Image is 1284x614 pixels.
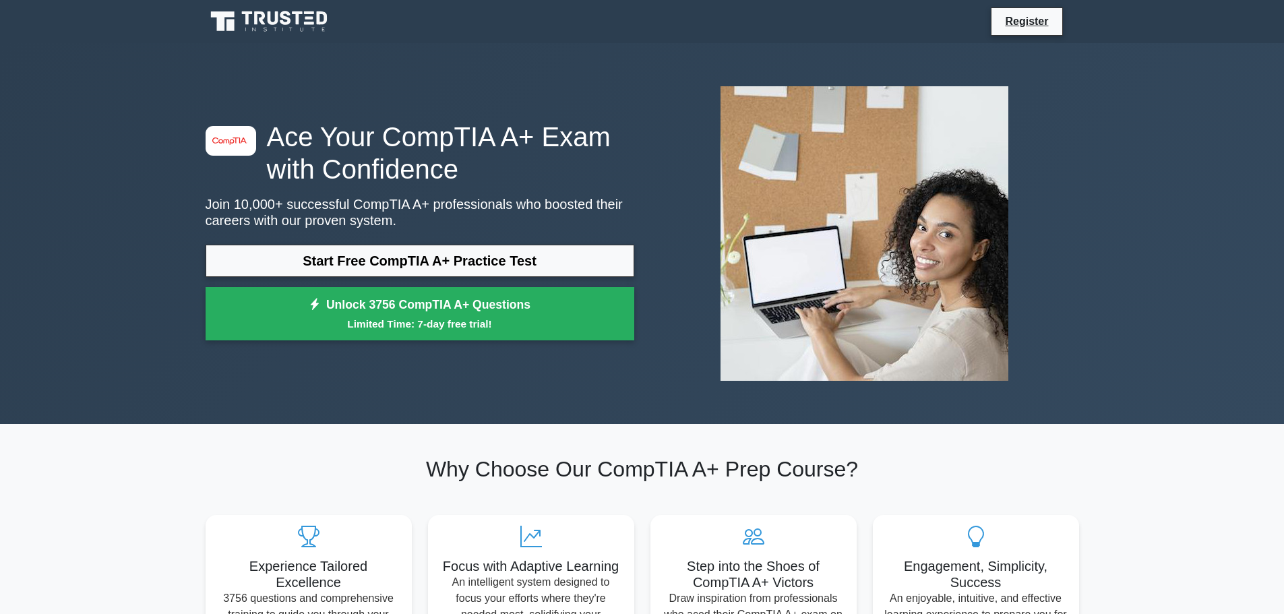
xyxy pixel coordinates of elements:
[206,456,1079,482] h2: Why Choose Our CompTIA A+ Prep Course?
[206,287,634,341] a: Unlock 3756 CompTIA A+ QuestionsLimited Time: 7-day free trial!
[206,121,634,185] h1: Ace Your CompTIA A+ Exam with Confidence
[997,13,1056,30] a: Register
[206,196,634,228] p: Join 10,000+ successful CompTIA A+ professionals who boosted their careers with our proven system.
[216,558,401,590] h5: Experience Tailored Excellence
[206,245,634,277] a: Start Free CompTIA A+ Practice Test
[439,558,623,574] h5: Focus with Adaptive Learning
[884,558,1068,590] h5: Engagement, Simplicity, Success
[222,316,617,332] small: Limited Time: 7-day free trial!
[661,558,846,590] h5: Step into the Shoes of CompTIA A+ Victors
